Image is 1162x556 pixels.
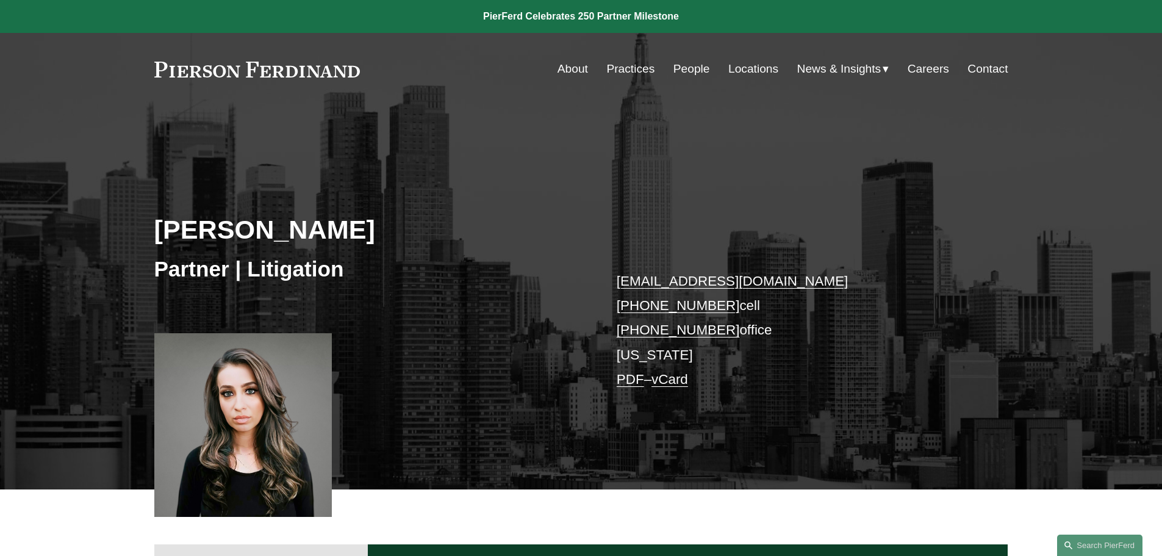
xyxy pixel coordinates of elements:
a: Careers [908,57,949,81]
a: Practices [606,57,655,81]
a: PDF [617,372,644,387]
a: People [673,57,710,81]
a: Search this site [1057,535,1142,556]
h3: Partner | Litigation [154,256,581,283]
span: News & Insights [797,59,881,80]
a: [PHONE_NUMBER] [617,322,740,338]
a: [PHONE_NUMBER] [617,298,740,313]
a: Locations [728,57,778,81]
a: vCard [651,372,688,387]
a: About [558,57,588,81]
a: Contact [967,57,1008,81]
a: folder dropdown [797,57,889,81]
p: cell office [US_STATE] – [617,269,972,392]
a: [EMAIL_ADDRESS][DOMAIN_NAME] [617,273,848,289]
h2: [PERSON_NAME] [154,214,581,245]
